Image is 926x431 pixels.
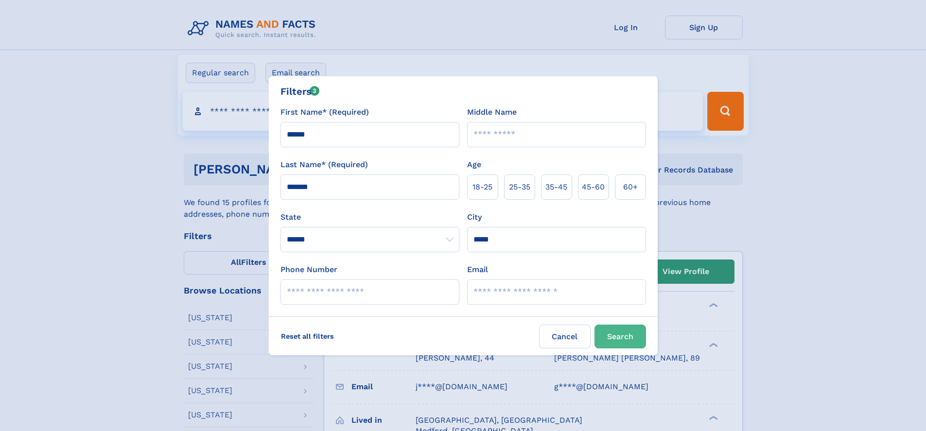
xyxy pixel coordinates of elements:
label: Age [467,159,481,171]
label: Phone Number [280,264,337,276]
span: 35‑45 [545,181,567,193]
label: City [467,211,482,223]
label: Cancel [539,325,591,348]
span: 18‑25 [472,181,492,193]
label: Middle Name [467,106,517,118]
label: Reset all filters [275,325,340,348]
span: 45‑60 [582,181,605,193]
label: Email [467,264,488,276]
button: Search [594,325,646,348]
label: First Name* (Required) [280,106,369,118]
span: 25‑35 [509,181,530,193]
label: Last Name* (Required) [280,159,368,171]
div: Filters [280,84,320,99]
span: 60+ [623,181,638,193]
label: State [280,211,459,223]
